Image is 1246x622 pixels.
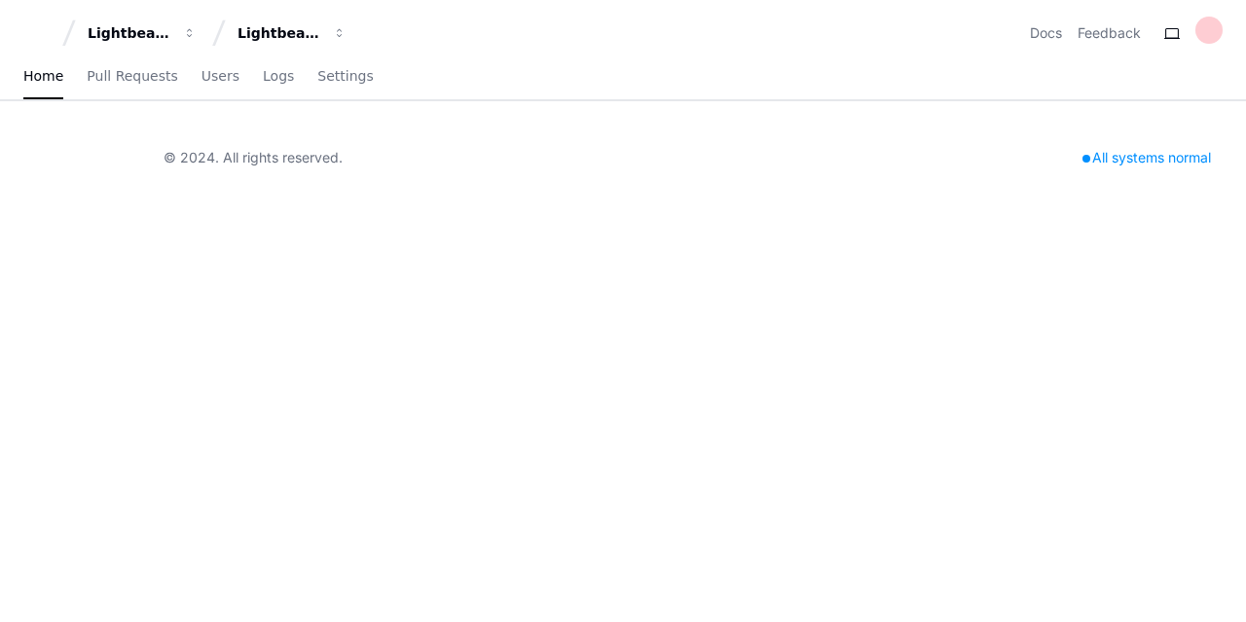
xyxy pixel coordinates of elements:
div: All systems normal [1071,144,1223,171]
a: Users [202,55,239,99]
div: © 2024. All rights reserved. [164,148,343,167]
a: Settings [317,55,373,99]
span: Pull Requests [87,70,177,82]
span: Settings [317,70,373,82]
button: Lightbeam Health Solutions [230,16,354,51]
a: Home [23,55,63,99]
a: Logs [263,55,294,99]
a: Docs [1030,23,1062,43]
a: Pull Requests [87,55,177,99]
span: Users [202,70,239,82]
span: Home [23,70,63,82]
div: Lightbeam Health Solutions [238,23,321,43]
button: Feedback [1078,23,1141,43]
div: Lightbeam Health [88,23,171,43]
span: Logs [263,70,294,82]
button: Lightbeam Health [80,16,204,51]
